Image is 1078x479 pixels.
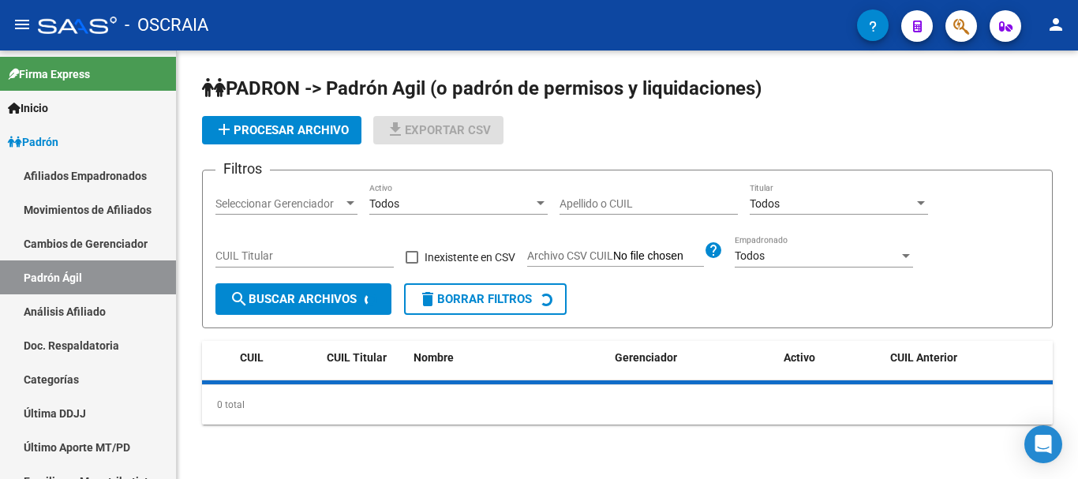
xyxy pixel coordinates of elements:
button: Procesar archivo [202,116,361,144]
mat-icon: delete [418,290,437,309]
span: CUIL [240,351,264,364]
span: Seleccionar Gerenciador [215,197,343,211]
datatable-header-cell: CUIL [234,341,320,375]
span: Inicio [8,99,48,117]
div: Open Intercom Messenger [1024,425,1062,463]
mat-icon: help [704,241,723,260]
span: Firma Express [8,65,90,83]
mat-icon: add [215,120,234,139]
input: Archivo CSV CUIL [613,249,704,264]
span: Nombre [414,351,454,364]
datatable-header-cell: CUIL Anterior [884,341,1054,375]
span: Activo [784,351,815,364]
span: - OSCRAIA [125,8,208,43]
span: PADRON -> Padrón Agil (o padrón de permisos y liquidaciones) [202,77,762,99]
datatable-header-cell: Nombre [407,341,608,375]
button: Buscar Archivos [215,283,391,315]
span: Todos [369,197,399,210]
span: Procesar archivo [215,123,349,137]
span: Padrón [8,133,58,151]
span: Borrar Filtros [418,292,532,306]
datatable-header-cell: Activo [777,341,884,375]
button: Borrar Filtros [404,283,567,315]
div: 0 total [202,385,1053,425]
mat-icon: person [1046,15,1065,34]
span: Gerenciador [615,351,677,364]
mat-icon: search [230,290,249,309]
button: Exportar CSV [373,116,503,144]
span: Todos [750,197,780,210]
span: Buscar Archivos [230,292,357,306]
mat-icon: menu [13,15,32,34]
mat-icon: file_download [386,120,405,139]
span: Archivo CSV CUIL [527,249,613,262]
span: CUIL Titular [327,351,387,364]
datatable-header-cell: Gerenciador [608,341,778,375]
span: Exportar CSV [386,123,491,137]
h3: Filtros [215,158,270,180]
datatable-header-cell: CUIL Titular [320,341,407,375]
span: Inexistente en CSV [425,248,515,267]
span: CUIL Anterior [890,351,957,364]
span: Todos [735,249,765,262]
